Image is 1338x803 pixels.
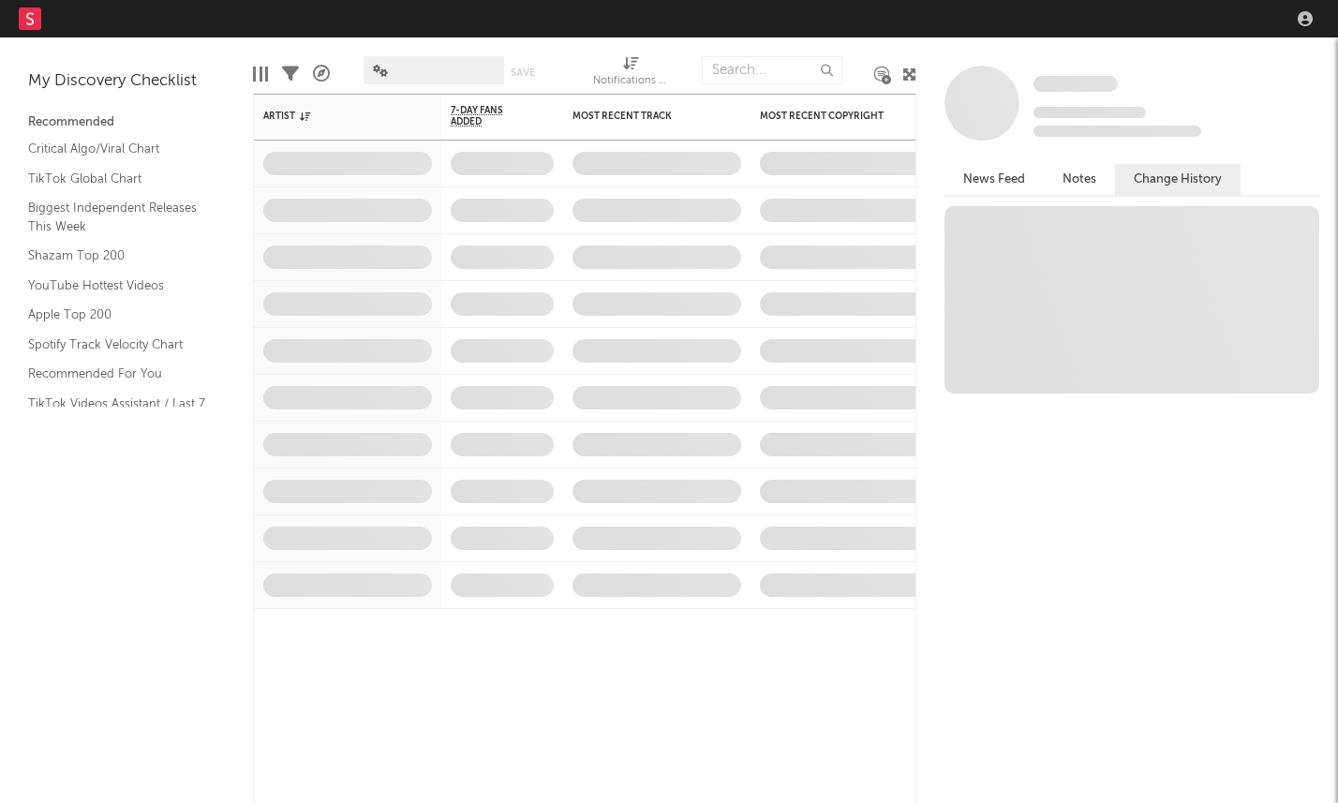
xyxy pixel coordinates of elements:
a: TikTok Global Chart [28,169,206,189]
div: Filters [282,47,299,101]
a: Some Artist [1033,75,1118,94]
div: Most Recent Copyright [760,111,900,122]
a: Critical Algo/Viral Chart [28,139,206,159]
a: Biggest Independent Releases This Week [28,198,206,236]
div: Notifications (Artist) [593,70,668,93]
button: News Feed [944,164,1044,195]
div: Edit Columns [253,47,268,101]
div: Artist [263,111,404,122]
span: Tracking Since: [DATE] [1033,107,1146,118]
div: Recommended [28,112,225,134]
span: Some Artist [1033,76,1118,92]
a: Apple Top 200 [28,305,206,325]
button: Filter by 7-Day Fans Added [535,107,554,126]
button: Save [511,67,535,78]
div: A&R Pipeline [313,47,330,101]
button: Change History [1115,164,1241,195]
a: Shazam Top 200 [28,245,206,266]
a: YouTube Hottest Videos [28,275,206,296]
button: Filter by Most Recent Track [722,107,741,126]
button: Filter by Artist [413,107,432,126]
a: TikTok Videos Assistant / Last 7 Days - Top [28,394,206,432]
a: Spotify Track Velocity Chart [28,335,206,355]
button: Notes [1044,164,1115,195]
span: 7-Day Fans Added [451,105,526,127]
input: Search... [702,56,842,84]
button: Filter by Most Recent Copyright [910,107,929,126]
div: My Discovery Checklist [28,70,225,93]
div: Notifications (Artist) [593,47,668,101]
div: Most Recent Track [572,111,713,122]
a: Recommended For You [28,364,206,384]
span: 0 fans last week [1033,126,1201,137]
